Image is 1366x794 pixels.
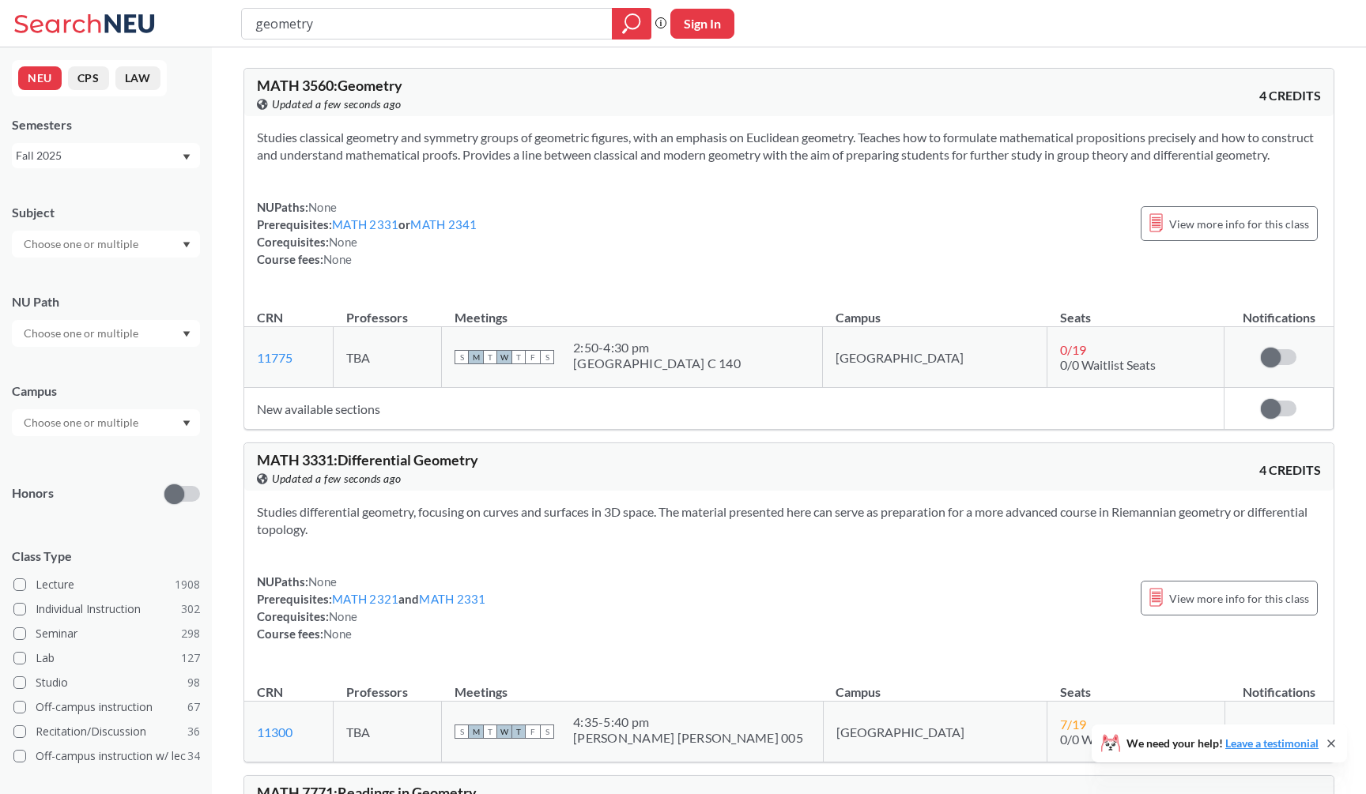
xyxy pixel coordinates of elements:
span: S [455,724,469,739]
span: None [329,609,357,623]
a: MATH 2331 [419,592,485,606]
div: Fall 2025Dropdown arrow [12,143,200,168]
label: Individual Instruction [13,599,200,619]
span: T [483,724,497,739]
th: Notifications [1224,668,1334,702]
span: 1908 [175,576,200,593]
input: Choose one or multiple [16,413,149,432]
span: 34 [187,747,200,765]
section: Studies differential geometry, focusing on curves and surfaces in 3D space. The material presente... [257,503,1321,538]
span: View more info for this class [1169,214,1309,234]
span: Updated a few seconds ago [272,470,402,487]
label: Lecture [13,574,200,595]
span: 0/0 Waitlist Seats [1060,732,1156,747]
a: 11300 [257,724,292,739]
span: 36 [187,723,200,740]
span: 0 / 19 [1060,342,1086,357]
span: None [323,627,352,641]
svg: Dropdown arrow [183,242,191,248]
span: T [511,724,526,739]
span: 0/0 Waitlist Seats [1060,357,1156,372]
div: magnifying glass [612,8,651,40]
svg: Dropdown arrow [183,331,191,337]
label: Recitation/Discussion [13,721,200,742]
td: TBA [334,327,442,388]
span: W [497,724,511,739]
span: We need your help! [1126,738,1319,749]
th: Meetings [442,293,823,327]
div: Semesters [12,116,200,134]
div: Subject [12,204,200,221]
div: Dropdown arrow [12,231,200,258]
label: Off-campus instruction w/ lec [13,746,200,766]
input: Choose one or multiple [16,324,149,343]
span: F [526,350,540,364]
span: T [511,350,526,364]
div: CRN [257,309,283,326]
svg: magnifying glass [622,13,641,35]
td: New available sections [244,388,1224,430]
th: Meetings [442,668,823,702]
svg: Dropdown arrow [183,154,191,160]
label: Seminar [13,623,200,644]
button: CPS [68,66,109,90]
button: LAW [115,66,160,90]
button: Sign In [670,9,734,39]
input: Choose one or multiple [16,235,149,254]
a: MATH 2321 [332,592,398,606]
span: F [526,724,540,739]
span: None [323,252,352,266]
span: None [308,574,337,589]
button: NEU [18,66,62,90]
th: Seats [1047,668,1224,702]
input: Class, professor, course number, "phrase" [254,10,601,37]
span: None [329,235,357,249]
span: Class Type [12,548,200,565]
div: Dropdown arrow [12,409,200,436]
a: 11775 [257,350,292,365]
th: Seats [1047,293,1224,327]
label: Off-campus instruction [13,697,200,717]
a: MATH 2341 [410,217,477,231]
span: S [540,350,554,364]
td: [GEOGRAPHIC_DATA] [823,327,1047,388]
span: T [483,350,497,364]
a: MATH 2331 [332,217,398,231]
div: 4:35 - 5:40 pm [573,714,803,730]
td: [GEOGRAPHIC_DATA] [823,702,1047,762]
span: 98 [187,674,200,691]
td: TBA [334,702,442,762]
div: Dropdown arrow [12,320,200,347]
th: Professors [334,293,442,327]
div: Campus [12,382,200,400]
a: Leave a testimonial [1225,736,1319,750]
th: Campus [823,668,1047,702]
span: S [455,350,469,364]
div: Fall 2025 [16,147,181,164]
div: CRN [257,683,283,701]
span: 4 CREDITS [1259,461,1321,479]
span: MATH 3560 : Geometry [257,77,402,94]
span: M [469,350,483,364]
div: 2:50 - 4:30 pm [573,340,741,356]
span: None [308,200,337,214]
span: MATH 3331 : Differential Geometry [257,451,478,468]
th: Notifications [1224,293,1334,327]
span: 7 / 19 [1060,717,1086,732]
div: NUPaths: Prerequisites: or Corequisites: Course fees: [257,198,477,268]
span: M [469,724,483,739]
span: 127 [181,649,200,667]
div: NU Path [12,293,200,310]
label: Studio [13,672,200,693]
section: Studies classical geometry and symmetry groups of geometric figures, with an emphasis on Euclidea... [257,129,1321,164]
span: 67 [187,698,200,716]
span: 298 [181,625,200,642]
span: 4 CREDITS [1259,87,1321,104]
span: 302 [181,600,200,618]
div: NUPaths: Prerequisites: and Corequisites: Course fees: [257,573,486,642]
p: Honors [12,484,54,502]
svg: Dropdown arrow [183,420,191,427]
th: Campus [823,293,1047,327]
span: View more info for this class [1169,589,1309,608]
span: W [497,350,511,364]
